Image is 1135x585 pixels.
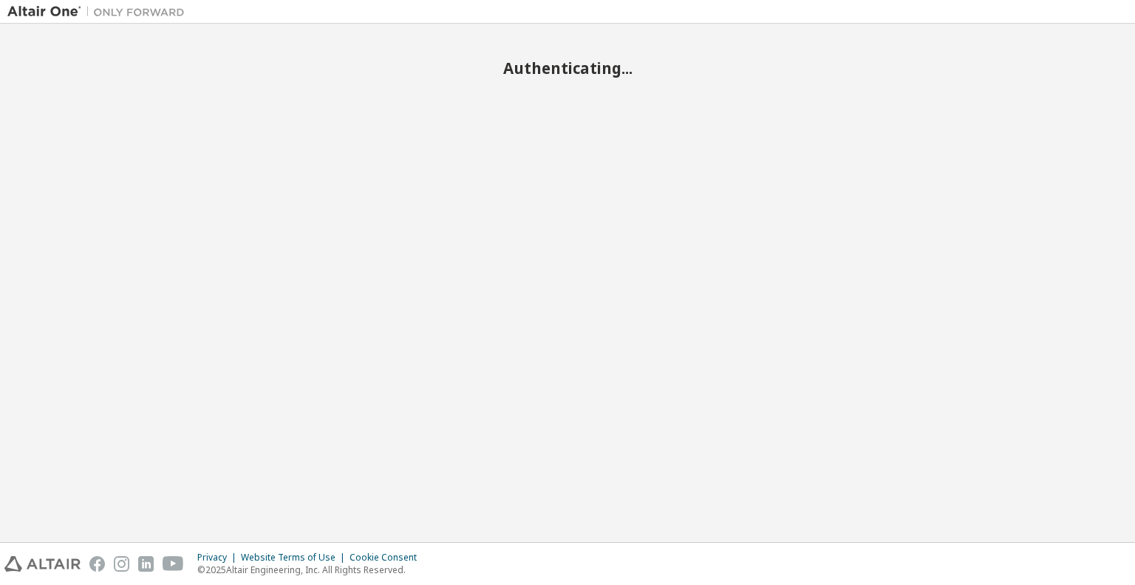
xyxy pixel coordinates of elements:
[138,556,154,572] img: linkedin.svg
[241,552,350,564] div: Website Terms of Use
[197,564,426,576] p: © 2025 Altair Engineering, Inc. All Rights Reserved.
[163,556,184,572] img: youtube.svg
[7,4,192,19] img: Altair One
[350,552,426,564] div: Cookie Consent
[197,552,241,564] div: Privacy
[89,556,105,572] img: facebook.svg
[4,556,81,572] img: altair_logo.svg
[114,556,129,572] img: instagram.svg
[7,58,1128,78] h2: Authenticating...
